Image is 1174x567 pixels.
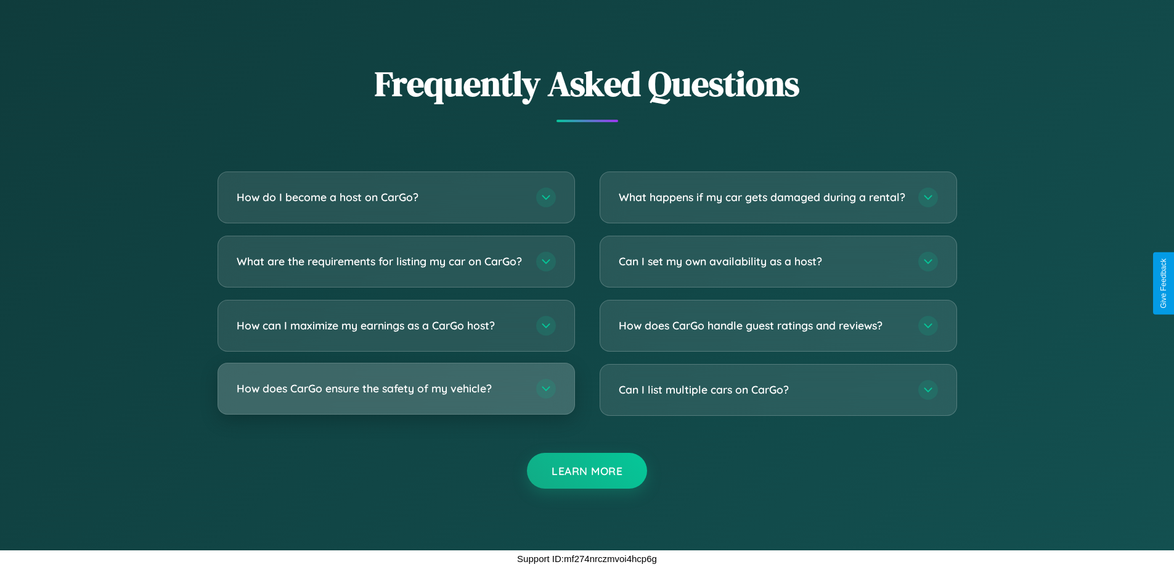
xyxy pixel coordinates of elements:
h3: How does CarGo ensure the safety of my vehicle? [237,381,524,396]
h3: Can I set my own availability as a host? [619,254,906,269]
h3: What happens if my car gets damaged during a rental? [619,189,906,205]
h3: How do I become a host on CarGo? [237,189,524,205]
h3: What are the requirements for listing my car on CarGo? [237,254,524,269]
h2: Frequently Asked Questions [218,60,957,107]
h3: Can I list multiple cars on CarGo? [619,382,906,397]
div: Give Feedback [1159,259,1168,308]
p: Support ID: mf274nrczmvoi4hcp6g [517,550,657,567]
button: Learn More [527,453,647,489]
h3: How can I maximize my earnings as a CarGo host? [237,318,524,333]
h3: How does CarGo handle guest ratings and reviews? [619,318,906,333]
